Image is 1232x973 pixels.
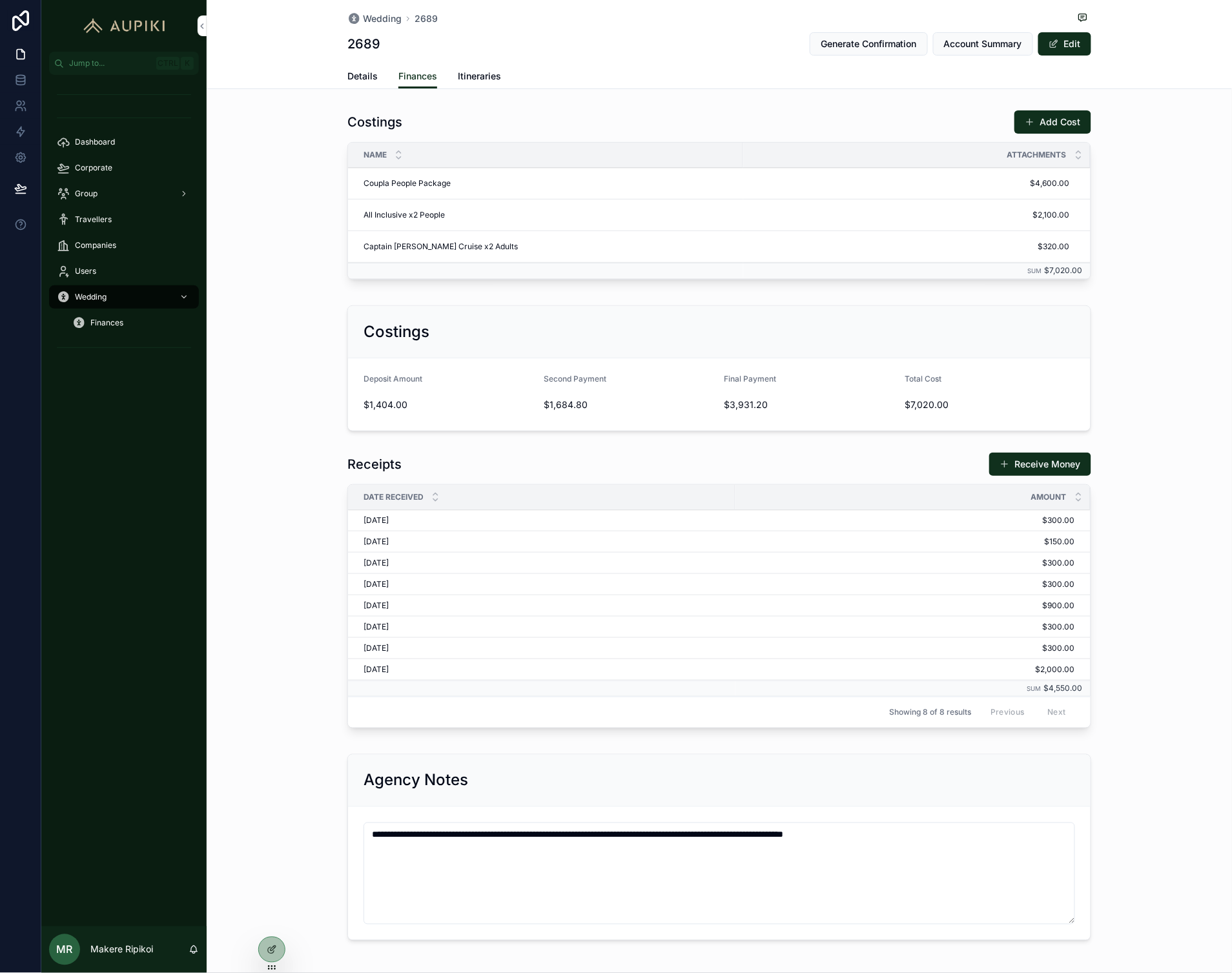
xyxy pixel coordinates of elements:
[1044,683,1083,693] span: $4,550.00
[364,622,389,632] span: [DATE]
[57,942,73,958] span: MR
[398,65,437,89] a: Finances
[748,241,1070,252] span: $320.00
[735,558,1075,568] a: $300.00
[364,770,468,791] h2: Agency Notes
[735,664,1075,675] a: $2,000.00
[75,137,115,147] span: Dashboard
[1045,265,1083,275] span: $7,020.00
[735,622,1075,632] a: $300.00
[364,558,389,568] span: [DATE]
[49,130,199,154] a: Dashboard
[1031,492,1067,502] span: Amount
[347,35,380,53] h1: 2689
[544,374,607,384] span: Second Payment
[363,12,402,25] span: Wedding
[49,234,199,257] a: Companies
[69,58,151,68] span: Jump to...
[364,241,518,252] span: Captain [PERSON_NAME] Cruise x2 Adults
[364,600,389,611] span: [DATE]
[821,37,917,50] span: Generate Confirmation
[364,537,728,547] a: [DATE]
[364,579,728,589] a: [DATE]
[364,150,387,160] span: Name
[49,260,199,283] a: Users
[724,374,777,384] span: Final Payment
[77,15,171,36] img: App logo
[905,398,1076,411] span: $7,020.00
[182,58,192,68] span: K
[364,558,728,568] a: [DATE]
[364,178,735,189] a: Coupla People Package
[748,210,1070,220] span: $2,100.00
[75,163,112,173] span: Corporate
[1007,150,1067,160] span: Attachments
[735,537,1075,547] a: $150.00
[364,398,534,411] span: $1,404.00
[398,70,437,83] span: Finances
[364,241,735,252] a: Captain [PERSON_NAME] Cruise x2 Adults
[347,12,402,25] a: Wedding
[1014,110,1091,134] button: Add Cost
[1028,267,1042,274] small: Sum
[364,515,389,526] span: [DATE]
[347,113,402,131] h1: Costings
[75,292,107,302] span: Wedding
[735,643,1075,653] a: $300.00
[75,214,112,225] span: Travellers
[735,600,1075,611] a: $900.00
[65,311,199,334] a: Finances
[364,515,728,526] a: [DATE]
[458,70,501,83] span: Itineraries
[364,210,445,220] span: All Inclusive x2 People
[364,492,424,502] span: Date Received
[364,322,429,342] h2: Costings
[364,664,728,675] a: [DATE]
[90,943,153,956] p: Makere Ripikoi
[743,173,1075,194] a: $4,600.00
[905,374,942,384] span: Total Cost
[364,664,389,675] span: [DATE]
[810,32,928,56] button: Generate Confirmation
[364,374,422,384] span: Deposit Amount
[49,285,199,309] a: Wedding
[75,266,96,276] span: Users
[41,75,207,374] div: scrollable content
[743,205,1075,225] a: $2,100.00
[364,210,735,220] a: All Inclusive x2 People
[364,579,389,589] span: [DATE]
[49,182,199,205] a: Group
[735,579,1075,589] a: $300.00
[364,622,728,632] a: [DATE]
[49,208,199,231] a: Travellers
[458,65,501,90] a: Itineraries
[75,189,98,199] span: Group
[743,236,1075,257] a: $320.00
[544,398,715,411] span: $1,684.80
[724,398,895,411] span: $3,931.20
[989,453,1091,476] button: Receive Money
[748,178,1070,189] span: $4,600.00
[364,537,389,547] span: [DATE]
[347,70,378,83] span: Details
[364,643,389,653] span: [DATE]
[1027,685,1042,692] small: Sum
[156,57,180,70] span: Ctrl
[347,455,402,473] h1: Receipts
[415,12,438,25] a: 2689
[735,515,1075,526] a: $300.00
[364,178,451,189] span: Coupla People Package
[1038,32,1091,56] button: Edit
[364,643,728,653] a: [DATE]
